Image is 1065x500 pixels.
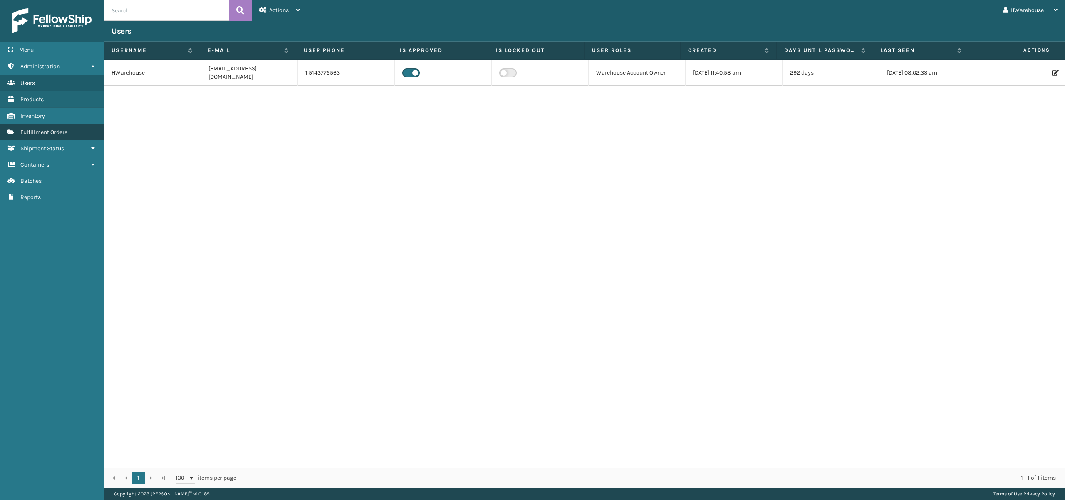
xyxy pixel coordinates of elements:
label: E-mail [208,47,280,54]
td: 292 days [783,60,879,86]
img: logo [12,8,92,33]
p: Copyright 2023 [PERSON_NAME]™ v 1.0.185 [114,488,210,500]
span: Reports [20,194,41,201]
span: Actions [972,43,1055,57]
td: [DATE] 08:02:33 am [879,60,976,86]
a: 1 [132,472,145,484]
span: Inventory [20,112,45,119]
div: 1 - 1 of 1 items [248,474,1056,482]
span: Users [20,80,35,87]
span: Batches [20,177,42,184]
span: 100 [176,474,188,482]
label: Days until password expires [784,47,857,54]
a: Privacy Policy [1023,491,1055,497]
span: Actions [269,7,289,14]
label: Created [688,47,760,54]
span: Containers [20,161,49,168]
label: Is Approved [400,47,480,54]
a: Terms of Use [993,491,1022,497]
h3: Users [111,26,131,36]
span: Shipment Status [20,145,64,152]
label: Is Locked Out [496,47,577,54]
label: User Roles [592,47,673,54]
i: Edit [1052,70,1057,76]
td: HWarehouse [104,60,201,86]
label: Username [111,47,184,54]
td: 1 5143775563 [298,60,395,86]
div: | [993,488,1055,500]
label: User phone [304,47,384,54]
td: [DATE] 11:40:58 am [686,60,783,86]
span: Products [20,96,44,103]
label: Last Seen [881,47,953,54]
span: Administration [20,63,60,70]
span: Menu [19,46,34,53]
span: items per page [176,472,236,484]
span: Fulfillment Orders [20,129,67,136]
td: [EMAIL_ADDRESS][DOMAIN_NAME] [201,60,298,86]
td: Warehouse Account Owner [589,60,686,86]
